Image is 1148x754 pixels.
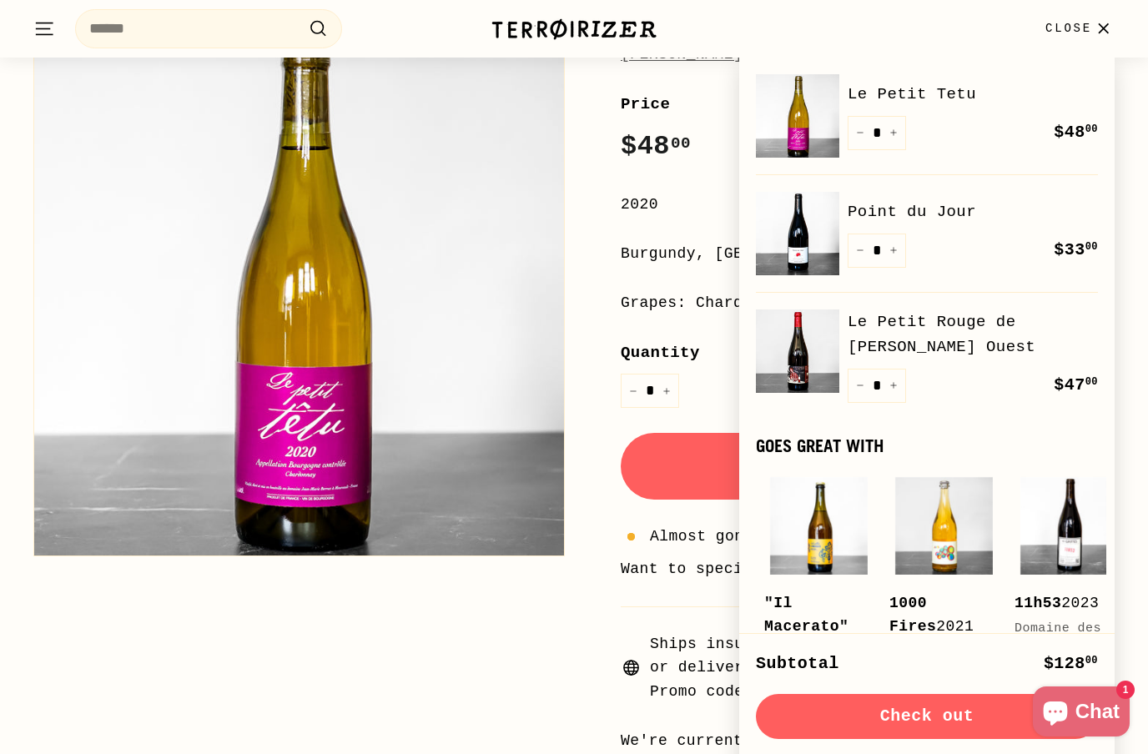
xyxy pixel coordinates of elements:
[621,374,679,408] input: quantity
[889,471,998,711] a: 1000 Fires2021Jauma
[650,632,1115,704] span: Ships insured via UPS, available for local pickup or delivery. Get $30 off shipping on 12-packs -...
[848,116,873,150] button: Reduce item quantity by one
[848,309,1098,360] a: Le Petit Rouge de [PERSON_NAME] Ouest
[621,131,691,162] span: $48
[756,651,839,677] div: Subtotal
[848,369,873,403] button: Reduce item quantity by one
[1085,123,1098,135] sup: 00
[848,82,1098,107] a: Le Petit Tetu
[1045,19,1092,38] span: Close
[764,591,856,711] div: 2022
[621,374,646,408] button: Reduce item quantity by one
[1054,240,1098,259] span: $33
[848,199,1098,224] a: Point du Jour
[1015,595,1061,611] b: 11h53
[756,74,839,158] img: Le Petit Tetu
[1044,651,1098,677] div: $128
[1054,123,1098,142] span: $48
[1015,471,1123,706] a: 11h532023Domaine des Grottes
[889,595,936,636] b: 1000 Fires
[650,525,875,549] span: Almost gone, only 2 left
[756,436,1098,455] div: Goes great with
[1028,686,1135,741] inbox-online-store-chat: Shopify online store chat
[621,557,1115,581] li: Want to special order this item?
[756,309,839,393] img: Le Petit Rouge de la Cote Ouest
[1085,241,1098,253] sup: 00
[889,591,981,640] div: 2021
[621,433,1115,500] button: Add to cart
[1035,4,1125,53] button: Close
[621,340,1115,365] label: Quantity
[1085,376,1098,388] sup: 00
[881,369,906,403] button: Increase item quantity by one
[671,134,691,153] sup: 00
[621,193,1115,217] div: 2020
[848,234,873,268] button: Reduce item quantity by one
[764,595,848,707] b: "Il Macerato" Orange Ancestrale
[654,374,679,408] button: Increase item quantity by one
[1054,375,1098,395] span: $47
[621,92,1115,117] label: Price
[1015,619,1106,659] div: Domaine des Grottes
[756,192,839,275] img: Point du Jour
[881,116,906,150] button: Increase item quantity by one
[621,242,1115,266] div: Burgundy, [GEOGRAPHIC_DATA]
[1015,591,1106,616] div: 2023
[1085,655,1098,666] sup: 00
[881,234,906,268] button: Increase item quantity by one
[756,694,1098,739] button: Check out
[621,291,1115,315] div: Grapes: Chardonnay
